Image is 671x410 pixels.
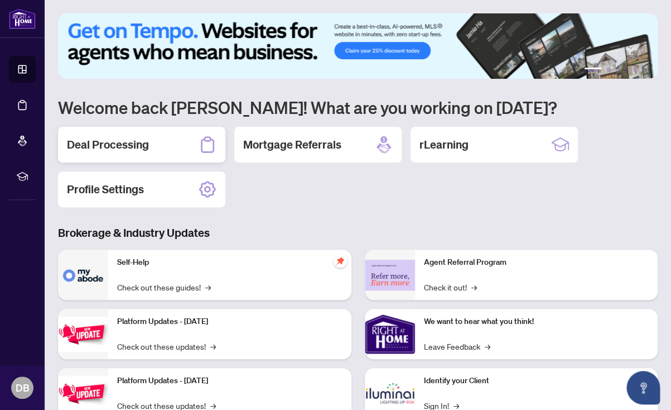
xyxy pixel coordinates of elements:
[615,68,620,72] button: 3
[334,254,347,268] span: pushpin
[424,281,477,293] a: Check it out!→
[58,225,658,241] h3: Brokerage & Industry Updates
[584,68,602,72] button: 1
[117,375,342,387] p: Platform Updates - [DATE]
[117,316,342,328] p: Platform Updates - [DATE]
[424,375,649,387] p: Identify your Client
[67,137,149,152] h2: Deal Processing
[9,8,36,29] img: logo
[633,68,638,72] button: 5
[365,260,415,290] img: Agent Referral Program
[424,316,649,328] p: We want to hear what you think!
[485,340,490,352] span: →
[58,97,658,118] h1: Welcome back [PERSON_NAME]! What are you working on [DATE]?
[205,281,211,293] span: →
[58,13,658,79] img: Slide 0
[58,250,108,300] img: Self-Help
[419,137,469,152] h2: rLearning
[606,68,611,72] button: 2
[67,182,144,197] h2: Profile Settings
[365,309,415,359] img: We want to hear what you think!
[16,380,30,395] span: DB
[624,68,629,72] button: 4
[117,256,342,269] p: Self-Help
[117,340,216,352] a: Check out these updates!→
[424,256,649,269] p: Agent Referral Program
[58,317,108,352] img: Platform Updates - July 21, 2025
[424,340,490,352] a: Leave Feedback→
[210,340,216,352] span: →
[117,281,211,293] a: Check out these guides!→
[642,68,646,72] button: 6
[471,281,477,293] span: →
[243,137,341,152] h2: Mortgage Referrals
[626,371,660,404] button: Open asap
